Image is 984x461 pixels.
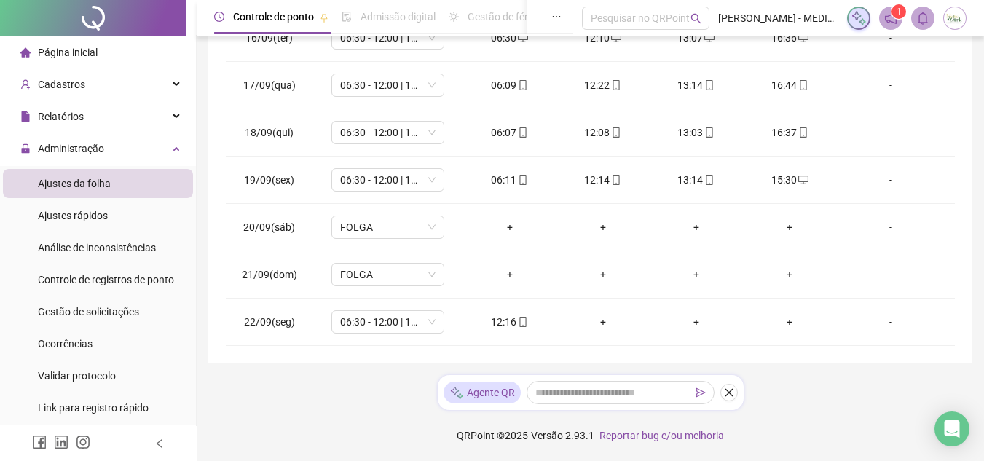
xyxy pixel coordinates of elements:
span: 19/09(sex) [244,174,294,186]
span: mobile [610,175,621,185]
span: 17/09(qua) [243,79,296,91]
div: - [848,30,934,46]
img: 72833 [944,7,966,29]
div: 16:44 [755,77,824,93]
span: 06:30 - 12:00 | 13:00 - 16:30 [340,311,436,333]
span: close [724,387,734,398]
span: Reportar bug e/ou melhoria [599,430,724,441]
img: sparkle-icon.fc2bf0ac1784a2077858766a79e2daf3.svg [449,385,464,401]
div: - [848,267,934,283]
div: 16:36 [755,30,824,46]
div: 06:30 [475,30,545,46]
span: 18/09(qui) [245,127,294,138]
span: lock [20,143,31,154]
span: FOLGA [340,216,436,238]
span: desktop [703,33,715,43]
span: Admissão digital [361,11,436,23]
div: Open Intercom Messenger [934,411,969,446]
div: + [568,314,638,330]
span: pushpin [320,13,328,22]
div: + [755,267,824,283]
span: bell [916,12,929,25]
footer: QRPoint © 2025 - 2.93.1 - [197,410,984,461]
span: desktop [797,33,808,43]
div: + [568,219,638,235]
span: mobile [516,317,528,327]
span: instagram [76,435,90,449]
span: facebook [32,435,47,449]
span: mobile [703,175,715,185]
span: user-add [20,79,31,90]
span: 20/09(sáb) [243,221,295,233]
span: Ocorrências [38,338,93,350]
span: file [20,111,31,122]
span: desktop [610,33,621,43]
div: 06:11 [475,172,545,188]
span: mobile [516,175,528,185]
span: [PERSON_NAME] - MEDIC WORK SAÚDE OCUPACIONAL [718,10,838,26]
span: 06:30 - 12:00 | 13:00 - 15:30 [340,169,436,191]
span: mobile [516,127,528,138]
div: 12:22 [568,77,638,93]
span: Controle de ponto [233,11,314,23]
span: send [696,387,706,398]
div: 06:07 [475,125,545,141]
span: Relatórios [38,111,84,122]
div: 12:08 [568,125,638,141]
div: - [848,314,934,330]
span: Link para registro rápido [38,402,149,414]
div: - [848,172,934,188]
div: 13:03 [661,125,731,141]
div: 12:14 [568,172,638,188]
span: Página inicial [38,47,98,58]
div: + [755,314,824,330]
span: Administração [38,143,104,154]
span: left [154,438,165,449]
span: mobile [703,127,715,138]
img: sparkle-icon.fc2bf0ac1784a2077858766a79e2daf3.svg [851,10,867,26]
span: search [690,13,701,24]
span: mobile [797,127,808,138]
span: 21/09(dom) [242,269,297,280]
div: 13:07 [661,30,731,46]
span: FOLGA [340,264,436,285]
span: mobile [797,80,808,90]
span: Ajustes da folha [38,178,111,189]
div: + [661,267,731,283]
span: 1 [897,7,902,17]
span: Gestão de solicitações [38,306,139,318]
div: + [661,219,731,235]
sup: 1 [891,4,906,19]
span: 06:30 - 12:00 | 13:00 - 16:30 [340,27,436,49]
span: mobile [610,127,621,138]
span: desktop [797,175,808,185]
div: Agente QR [444,382,521,403]
span: 06:30 - 12:00 | 13:00 - 16:30 [340,74,436,96]
span: file-done [342,12,352,22]
span: Validar protocolo [38,370,116,382]
span: mobile [516,80,528,90]
div: 12:10 [568,30,638,46]
span: Análise de inconsistências [38,242,156,253]
span: Ajustes rápidos [38,210,108,221]
span: mobile [703,80,715,90]
div: + [568,267,638,283]
div: - [848,77,934,93]
span: Versão [531,430,563,441]
span: Cadastros [38,79,85,90]
div: 16:37 [755,125,824,141]
span: Gestão de férias [468,11,541,23]
div: + [755,219,824,235]
div: 15:30 [755,172,824,188]
div: 13:14 [661,77,731,93]
span: desktop [516,33,528,43]
span: home [20,47,31,58]
span: mobile [610,80,621,90]
span: linkedin [54,435,68,449]
span: notification [884,12,897,25]
div: + [475,267,545,283]
div: + [475,219,545,235]
div: - [848,125,934,141]
span: 06:30 - 12:00 | 13:00 - 16:30 [340,122,436,143]
span: sun [449,12,459,22]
